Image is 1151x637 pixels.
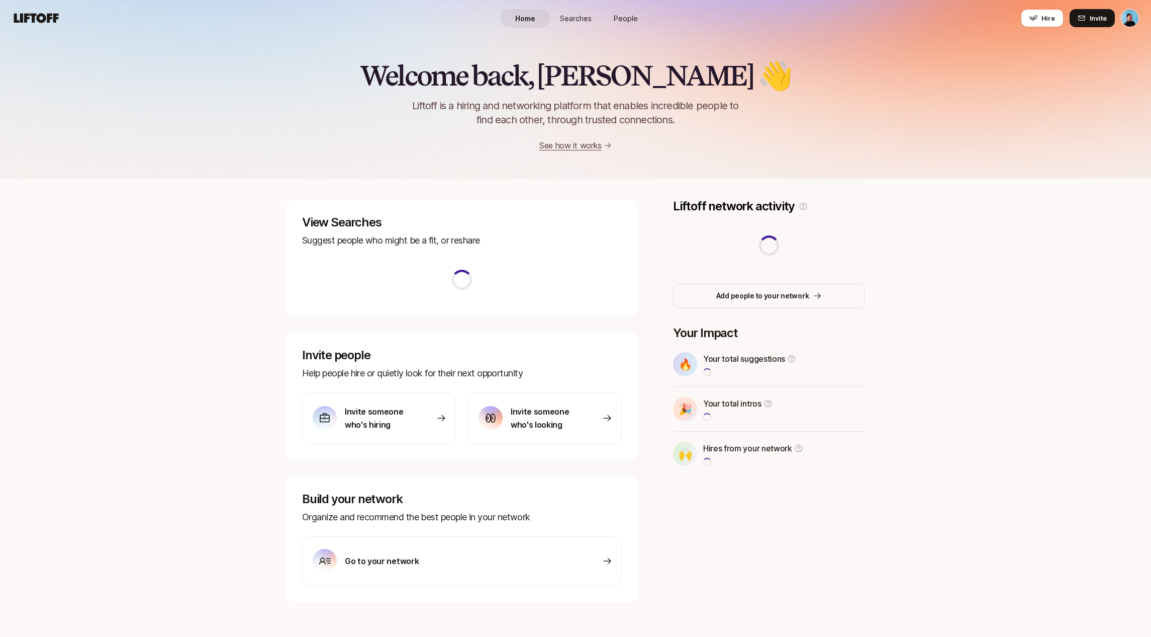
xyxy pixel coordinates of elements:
[703,352,785,365] p: Your total suggestions
[673,326,865,340] p: Your Impact
[673,352,697,376] div: 🔥
[302,215,622,229] p: View Searches
[539,140,602,150] a: See how it works
[515,13,535,24] span: Home
[1041,13,1055,23] span: Hire
[703,442,792,455] p: Hires from your network
[550,9,601,28] a: Searches
[673,199,795,213] p: Liftoff network activity
[673,397,697,421] div: 🎉
[1070,9,1115,27] button: Invite
[1021,9,1064,27] button: Hire
[673,284,865,308] button: Add people to your network
[500,9,550,28] a: Home
[511,405,581,431] p: Invite someone who's looking
[302,366,622,380] p: Help people hire or quietly look for their next opportunity
[1090,13,1107,23] span: Invite
[673,442,697,466] div: 🙌
[614,13,638,24] span: People
[703,397,761,410] p: Your total intros
[1121,10,1138,27] img: Janelle Bradley
[345,405,415,431] p: Invite someone who's hiring
[601,9,651,28] a: People
[560,13,592,24] span: Searches
[302,492,622,506] p: Build your network
[302,348,622,362] p: Invite people
[1121,9,1139,27] button: Janelle Bradley
[302,510,622,524] p: Organize and recommend the best people in your network
[302,233,622,248] p: Suggest people who might be a fit, or reshare
[716,290,809,302] p: Add people to your network
[345,554,419,568] p: Go to your network
[360,60,791,91] h2: Welcome back, [PERSON_NAME] 👋
[396,99,755,127] p: Liftoff is a hiring and networking platform that enables incredible people to find each other, th...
